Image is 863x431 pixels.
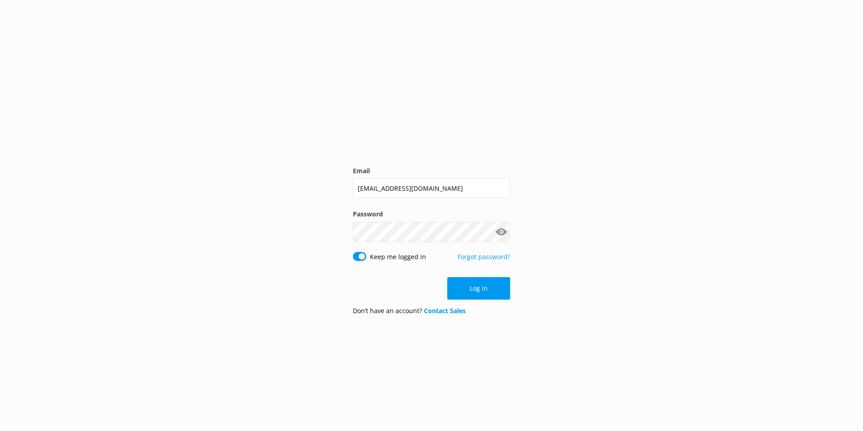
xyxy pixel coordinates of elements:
[424,306,466,315] a: Contact Sales
[492,223,510,241] button: Show password
[353,209,510,219] label: Password
[353,306,466,316] p: Don’t have an account?
[458,252,510,261] a: Forgot password?
[370,252,426,262] label: Keep me logged in
[353,166,510,176] label: Email
[353,178,510,198] input: user@emailaddress.com
[447,277,510,300] button: Log in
